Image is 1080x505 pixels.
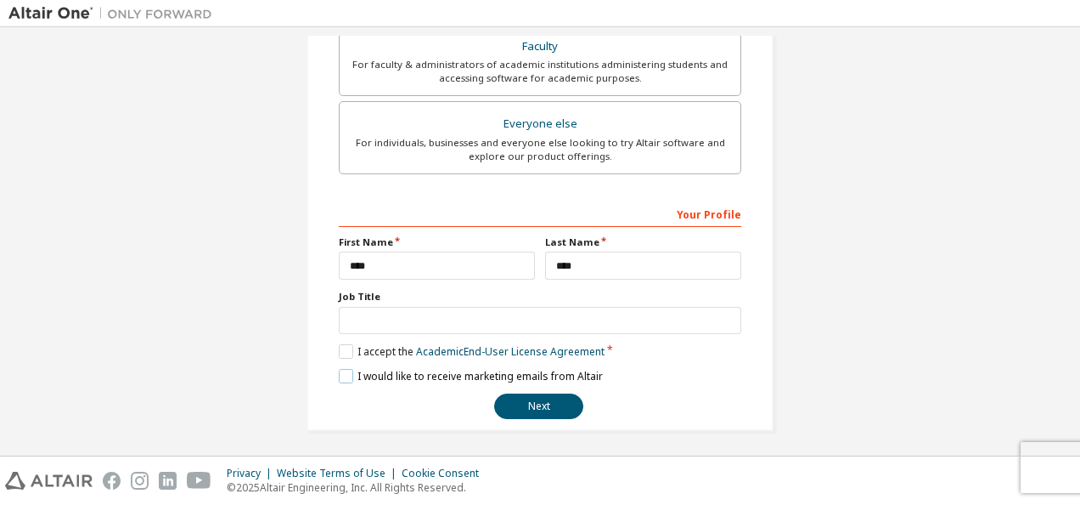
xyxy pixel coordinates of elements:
[339,344,605,359] label: I accept the
[339,369,603,383] label: I would like to receive marketing emails from Altair
[159,472,177,490] img: linkedin.svg
[5,472,93,490] img: altair_logo.svg
[103,472,121,490] img: facebook.svg
[339,200,741,227] div: Your Profile
[8,5,221,22] img: Altair One
[187,472,211,490] img: youtube.svg
[131,472,149,490] img: instagram.svg
[416,344,605,359] a: Academic End-User License Agreement
[350,58,730,85] div: For faculty & administrators of academic institutions administering students and accessing softwa...
[277,467,402,480] div: Website Terms of Use
[339,235,535,249] label: First Name
[350,136,730,163] div: For individuals, businesses and everyone else looking to try Altair software and explore our prod...
[350,112,730,136] div: Everyone else
[227,480,489,495] p: © 2025 Altair Engineering, Inc. All Rights Reserved.
[402,467,489,480] div: Cookie Consent
[350,35,730,59] div: Faculty
[494,394,583,419] button: Next
[339,290,741,304] label: Job Title
[545,235,741,249] label: Last Name
[227,467,277,480] div: Privacy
